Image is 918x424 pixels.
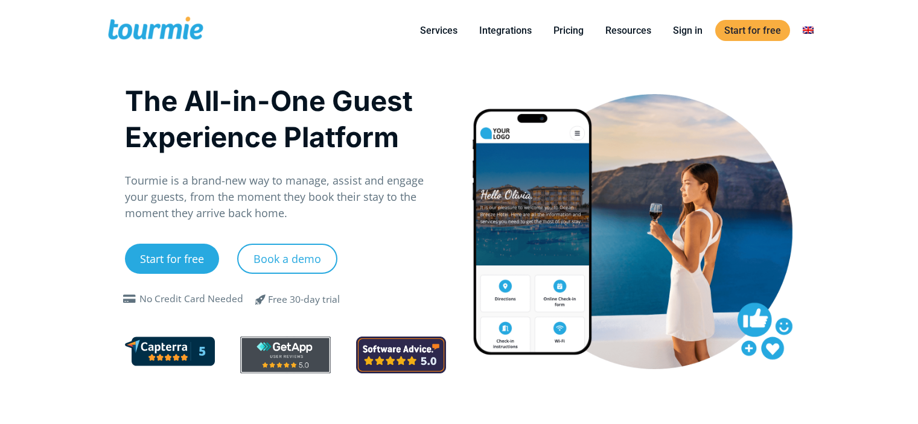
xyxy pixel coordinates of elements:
[596,23,660,38] a: Resources
[268,293,340,307] div: Free 30-day trial
[139,292,243,306] div: No Credit Card Needed
[120,294,139,304] span: 
[125,172,447,221] p: Tourmie is a brand-new way to manage, assist and engage your guests, from the moment they book th...
[246,292,275,306] span: 
[411,23,467,38] a: Services
[125,83,447,155] h1: The All-in-One Guest Experience Platform
[237,244,337,274] a: Book a demo
[470,23,541,38] a: Integrations
[544,23,593,38] a: Pricing
[664,23,712,38] a: Sign in
[715,20,790,41] a: Start for free
[125,244,219,274] a: Start for free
